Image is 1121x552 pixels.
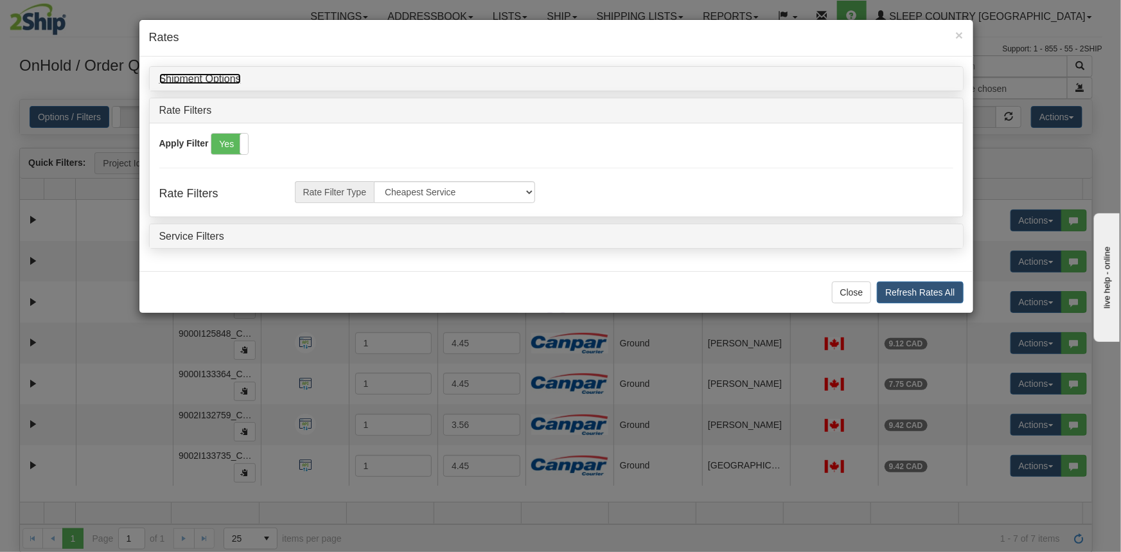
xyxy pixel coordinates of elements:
h4: Rates [149,30,964,46]
span: Rate Filter Type [295,181,375,203]
a: Shipment Options [159,73,241,84]
button: Close [832,281,872,303]
h4: Rate Filters [159,188,276,200]
a: Service Filters [159,231,224,242]
button: Close [955,28,963,42]
a: Rate Filters [159,105,212,116]
iframe: chat widget [1091,210,1120,341]
div: live help - online [10,11,119,21]
span: × [955,28,963,42]
label: Apply Filter [159,137,209,150]
label: Yes [211,134,248,154]
button: Refresh Rates All [877,281,963,303]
